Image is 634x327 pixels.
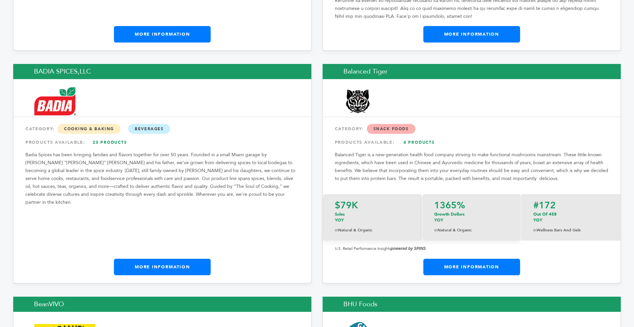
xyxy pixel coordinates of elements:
h2: BADIA SPICES,LLC [13,64,311,79]
a: 4 Products [396,136,442,148]
strong: powered by SPINS [391,246,426,251]
p: Wellness Bars and Gels [533,226,609,234]
a: More Information [114,259,211,275]
p: Balanced Tiger is a new-generation health food company striving to make functional mushrooms main... [335,151,609,183]
span: YOY [335,217,344,223]
p: #172 [533,201,609,210]
a: More Information [423,26,520,43]
p: Badia Spices has been bringing families and flavors together for over 50 years. Founded in a smal... [25,151,299,206]
div: PRODUCTS AVAILABLE: [335,136,609,148]
img: BADIA SPICES,LLC [34,87,76,115]
p: Natural & Organic [335,226,410,234]
span: in [434,227,438,233]
p: Out of 458 [533,211,609,223]
p: U.S. Retail Performance Insights [335,245,609,253]
span: Snack Foods [367,124,415,134]
p: 1365% [434,201,509,210]
div: PRODUCTS AVAILABLE: [25,136,299,148]
span: in [533,227,537,233]
a: 23 Products [87,136,133,148]
span: in [335,227,338,233]
span: Beverages [128,124,170,134]
span: YOY [434,217,443,223]
img: Balanced Tiger [344,87,372,115]
a: More Information [114,26,211,43]
span: YOY [533,217,542,223]
h2: Balanced Tiger [323,64,621,79]
div: CATEGORY: [25,123,299,135]
p: Natural & Organic [434,226,509,234]
p: Growth Dollars [434,211,509,223]
a: More Information [423,259,520,275]
div: CATEGORY: [335,123,609,135]
span: Cooking & Baking [57,124,121,134]
p: $79K [335,201,410,210]
h2: BeanVIVO [13,297,311,312]
h2: BHU Foods [323,297,621,312]
p: Sales [335,211,410,223]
